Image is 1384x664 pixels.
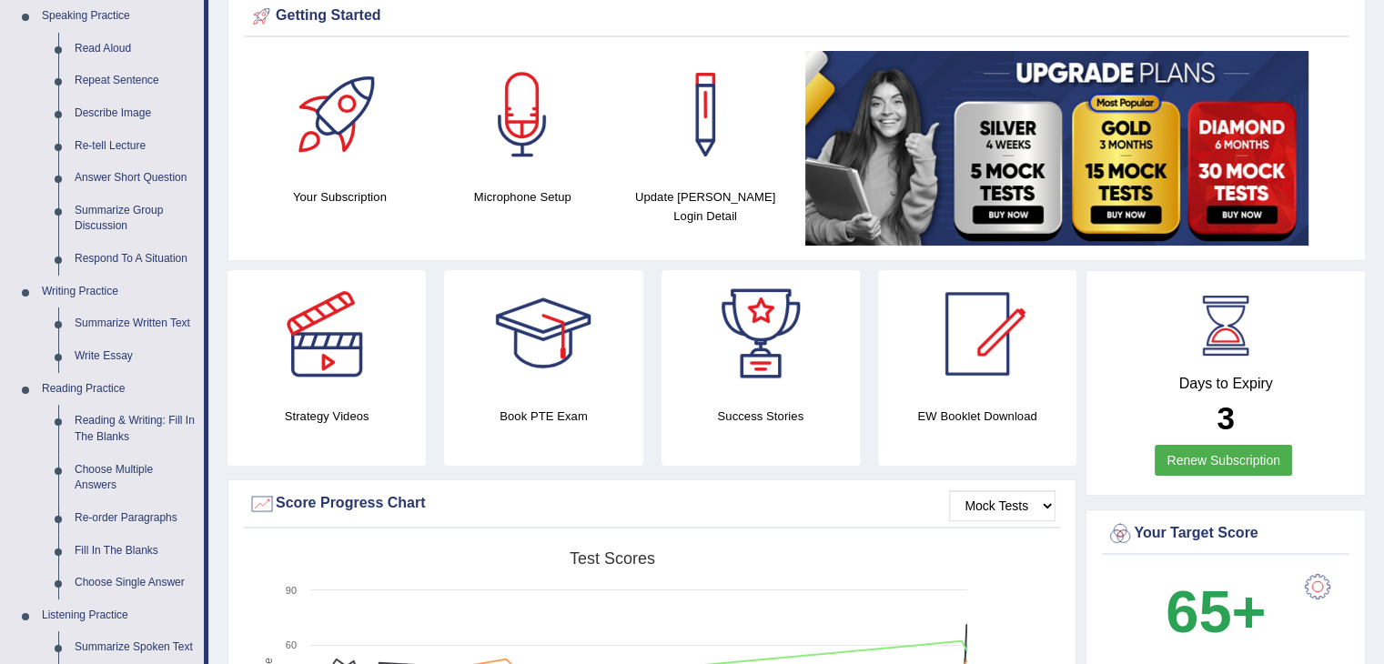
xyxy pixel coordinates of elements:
[227,407,426,426] h4: Strategy Videos
[248,490,1056,518] div: Score Progress Chart
[444,407,642,426] h4: Book PTE Exam
[878,407,1076,426] h4: EW Booklet Download
[66,33,204,65] a: Read Aloud
[662,407,860,426] h4: Success Stories
[66,195,204,243] a: Summarize Group Discussion
[570,549,655,568] tspan: Test scores
[1217,400,1234,436] b: 3
[623,187,788,226] h4: Update [PERSON_NAME] Login Detail
[66,454,204,502] a: Choose Multiple Answers
[66,243,204,276] a: Respond To A Situation
[66,502,204,535] a: Re-order Paragraphs
[66,130,204,163] a: Re-tell Lecture
[286,639,297,650] text: 60
[286,585,297,596] text: 90
[1106,520,1345,548] div: Your Target Score
[66,631,204,664] a: Summarize Spoken Text
[1166,578,1266,645] b: 65+
[248,3,1345,30] div: Getting Started
[66,535,204,568] a: Fill In The Blanks
[66,307,204,340] a: Summarize Written Text
[66,97,204,130] a: Describe Image
[34,373,204,406] a: Reading Practice
[1106,376,1345,392] h4: Days to Expiry
[66,162,204,195] a: Answer Short Question
[66,405,204,453] a: Reading & Writing: Fill In The Blanks
[66,567,204,599] a: Choose Single Answer
[1155,445,1292,476] a: Renew Subscription
[440,187,605,206] h4: Microphone Setup
[34,599,204,632] a: Listening Practice
[66,65,204,97] a: Repeat Sentence
[805,51,1308,246] img: small5.jpg
[34,276,204,308] a: Writing Practice
[66,340,204,373] a: Write Essay
[258,187,422,206] h4: Your Subscription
